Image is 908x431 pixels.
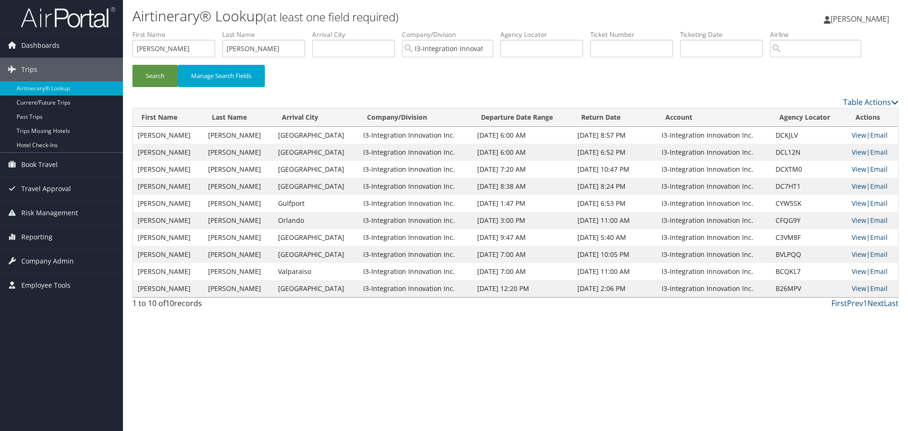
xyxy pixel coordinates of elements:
label: Agency Locator [500,30,590,39]
td: [DATE] 10:47 PM [573,161,657,178]
label: Ticketing Date [680,30,770,39]
th: Arrival City: activate to sort column ascending [273,108,358,127]
a: View [852,216,866,225]
th: Return Date: activate to sort column ascending [573,108,657,127]
th: Last Name: activate to sort column ascending [203,108,274,127]
td: C3VM8F [771,229,847,246]
a: Email [870,131,888,140]
a: Last [884,298,899,308]
td: I3-Integration Innovation Inc. [657,127,771,144]
td: [PERSON_NAME] [133,195,203,212]
a: Email [870,284,888,293]
td: | [847,263,898,280]
td: [PERSON_NAME] [133,229,203,246]
td: [DATE] 2:06 PM [573,280,657,297]
label: Ticket Number [590,30,680,39]
td: [DATE] 7:00 AM [472,263,573,280]
td: [DATE] 6:00 AM [472,144,573,161]
td: I3-Integration Innovation Inc. [358,263,472,280]
a: Email [870,199,888,208]
td: [GEOGRAPHIC_DATA] [273,280,358,297]
td: [DATE] 11:00 AM [573,263,657,280]
img: airportal-logo.png [21,6,115,28]
a: View [852,165,866,174]
td: I3-Integration Innovation Inc. [358,246,472,263]
td: [DATE] 5:40 AM [573,229,657,246]
span: Reporting [21,225,52,249]
label: Arrival City [312,30,402,39]
td: [PERSON_NAME] [133,263,203,280]
td: [PERSON_NAME] [203,144,274,161]
td: I3-Integration Innovation Inc. [657,195,771,212]
a: View [852,233,866,242]
td: [PERSON_NAME] [203,195,274,212]
a: Email [870,216,888,225]
td: [GEOGRAPHIC_DATA] [273,127,358,144]
td: | [847,161,898,178]
a: Email [870,233,888,242]
th: Company/Division [358,108,472,127]
span: [PERSON_NAME] [830,14,889,24]
a: Email [870,165,888,174]
td: [GEOGRAPHIC_DATA] [273,229,358,246]
td: [GEOGRAPHIC_DATA] [273,161,358,178]
td: I3-Integration Innovation Inc. [657,161,771,178]
label: Company/Division [402,30,500,39]
td: [PERSON_NAME] [203,161,274,178]
a: View [852,250,866,259]
button: Search [132,65,178,87]
a: View [852,182,866,191]
td: | [847,246,898,263]
span: Dashboards [21,34,60,57]
td: [DATE] 8:38 AM [472,178,573,195]
td: I3-Integration Innovation Inc. [358,127,472,144]
td: [DATE] 6:52 PM [573,144,657,161]
label: Last Name [222,30,312,39]
a: Table Actions [843,97,899,107]
td: I3-Integration Innovation Inc. [358,229,472,246]
a: First [831,298,847,308]
td: [DATE] 10:05 PM [573,246,657,263]
td: [DATE] 12:20 PM [472,280,573,297]
td: CFQG9Y [771,212,847,229]
span: Risk Management [21,201,78,225]
a: Email [870,250,888,259]
span: 10 [166,298,174,308]
th: Account: activate to sort column ascending [657,108,771,127]
td: DCL12N [771,144,847,161]
td: [DATE] 1:47 PM [472,195,573,212]
td: [PERSON_NAME] [203,246,274,263]
td: [DATE] 7:20 AM [472,161,573,178]
td: [PERSON_NAME] [133,161,203,178]
td: I3-Integration Innovation Inc. [657,263,771,280]
a: Email [870,267,888,276]
th: Agency Locator: activate to sort column ascending [771,108,847,127]
td: I3-Integration Innovation Inc. [358,195,472,212]
a: Next [867,298,884,308]
td: I3-Integration Innovation Inc. [657,280,771,297]
a: View [852,131,866,140]
td: | [847,127,898,144]
h1: Airtinerary® Lookup [132,6,643,26]
td: | [847,229,898,246]
td: I3-Integration Innovation Inc. [657,178,771,195]
td: Orlando [273,212,358,229]
span: Employee Tools [21,273,70,297]
td: | [847,212,898,229]
button: Manage Search Fields [178,65,265,87]
td: [PERSON_NAME] [133,280,203,297]
td: [PERSON_NAME] [203,212,274,229]
td: I3-Integration Innovation Inc. [358,280,472,297]
th: Actions [847,108,898,127]
td: I3-Integration Innovation Inc. [358,178,472,195]
td: BVLPQQ [771,246,847,263]
td: B26MPV [771,280,847,297]
a: View [852,267,866,276]
td: CYW5SK [771,195,847,212]
a: Prev [847,298,863,308]
td: [PERSON_NAME] [203,263,274,280]
td: [DATE] 9:47 AM [472,229,573,246]
a: Email [870,148,888,157]
label: First Name [132,30,222,39]
td: [PERSON_NAME] [133,144,203,161]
